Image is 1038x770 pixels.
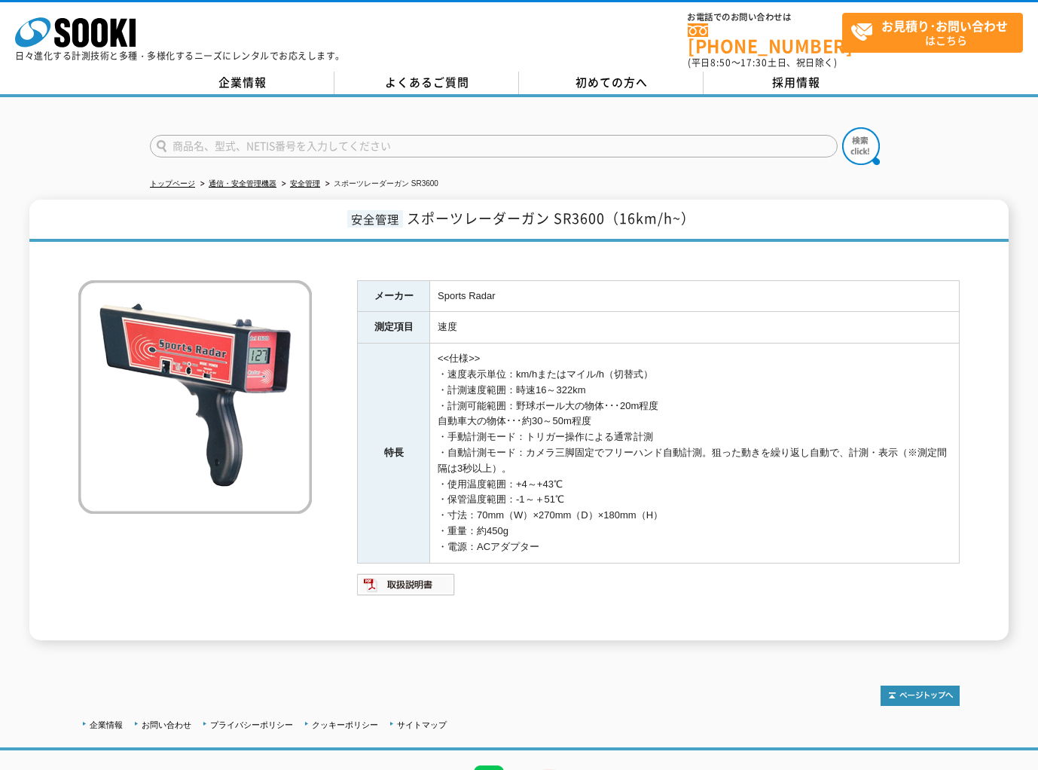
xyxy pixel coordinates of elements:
[710,56,731,69] span: 8:50
[881,17,1008,35] strong: お見積り･お問い合わせ
[688,13,842,22] span: お電話でのお問い合わせは
[430,312,960,344] td: 速度
[358,312,430,344] th: 測定項目
[881,686,960,706] img: トップページへ
[322,176,438,192] li: スポーツレーダーガン SR3600
[688,23,842,54] a: [PHONE_NUMBER]
[430,280,960,312] td: Sports Radar
[150,72,334,94] a: 企業情報
[519,72,704,94] a: 初めての方へ
[209,179,276,188] a: 通信・安全管理機器
[688,56,837,69] span: (平日 ～ 土日、祝日除く)
[15,51,345,60] p: 日々進化する計測技術と多種・多様化するニーズにレンタルでお応えします。
[312,720,378,729] a: クッキーポリシー
[842,127,880,165] img: btn_search.png
[210,720,293,729] a: プライバシーポリシー
[430,344,960,563] td: <<仕様>> ・速度表示単位：km/hまたはマイル/h（切替式） ・計測速度範囲：時速16～322km ・計測可能範囲：野球ボール大の物体･･･20m程度 自動車大の物体･･･約30～50m程度...
[575,74,648,90] span: 初めての方へ
[357,582,456,594] a: 取扱説明書
[290,179,320,188] a: 安全管理
[407,208,695,228] span: スポーツレーダーガン SR3600（16km/h~）
[842,13,1023,53] a: お見積り･お問い合わせはこちら
[358,280,430,312] th: メーカー
[334,72,519,94] a: よくあるご質問
[150,135,838,157] input: 商品名、型式、NETIS番号を入力してください
[397,720,447,729] a: サイトマップ
[142,720,191,729] a: お問い合わせ
[740,56,768,69] span: 17:30
[358,344,430,563] th: 特長
[150,179,195,188] a: トップページ
[78,280,312,514] img: スポーツレーダーガン SR3600
[90,720,123,729] a: 企業情報
[850,14,1022,51] span: はこちら
[357,573,456,597] img: 取扱説明書
[347,210,403,228] span: 安全管理
[704,72,888,94] a: 採用情報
